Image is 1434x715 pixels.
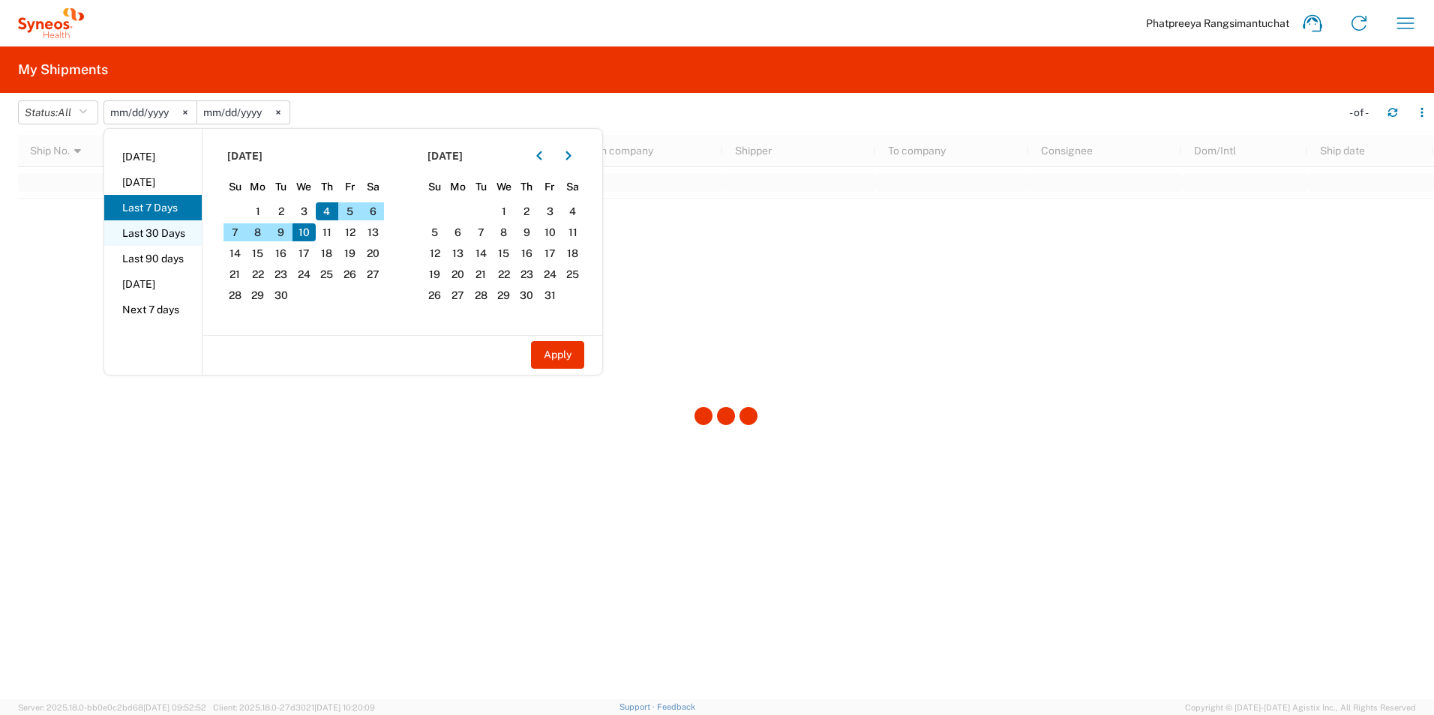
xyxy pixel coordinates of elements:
[492,180,515,193] span: We
[338,223,361,241] span: 12
[223,265,247,283] span: 21
[515,265,538,283] span: 23
[538,202,562,220] span: 3
[424,265,447,283] span: 19
[538,223,562,241] span: 10
[269,286,292,304] span: 30
[316,223,339,241] span: 11
[561,180,584,193] span: Sa
[247,202,270,220] span: 1
[446,244,469,262] span: 13
[104,169,202,195] li: [DATE]
[469,265,493,283] span: 21
[515,180,538,193] span: Th
[469,244,493,262] span: 14
[316,244,339,262] span: 18
[361,223,385,241] span: 13
[58,106,71,118] span: All
[247,244,270,262] span: 15
[314,703,375,712] span: [DATE] 10:20:09
[18,61,108,79] h2: My Shipments
[424,180,447,193] span: Su
[1349,106,1375,119] div: - of -
[223,244,247,262] span: 14
[469,286,493,304] span: 28
[561,244,584,262] span: 18
[269,265,292,283] span: 23
[197,101,289,124] input: Not set
[515,286,538,304] span: 30
[361,180,385,193] span: Sa
[292,223,316,241] span: 10
[223,286,247,304] span: 28
[104,144,202,169] li: [DATE]
[561,265,584,283] span: 25
[104,195,202,220] li: Last 7 Days
[446,265,469,283] span: 20
[269,180,292,193] span: Tu
[213,703,375,712] span: Client: 2025.18.0-27d3021
[619,702,657,711] a: Support
[361,202,385,220] span: 6
[469,180,493,193] span: Tu
[538,286,562,304] span: 31
[18,100,98,124] button: Status:All
[247,286,270,304] span: 29
[561,223,584,241] span: 11
[247,265,270,283] span: 22
[515,244,538,262] span: 16
[316,265,339,283] span: 25
[104,101,196,124] input: Not set
[492,286,515,304] span: 29
[492,244,515,262] span: 15
[269,202,292,220] span: 2
[269,223,292,241] span: 9
[538,180,562,193] span: Fr
[424,223,447,241] span: 5
[531,341,584,369] button: Apply
[446,180,469,193] span: Mo
[515,202,538,220] span: 2
[338,244,361,262] span: 19
[538,244,562,262] span: 17
[292,202,316,220] span: 3
[492,202,515,220] span: 1
[424,286,447,304] span: 26
[247,223,270,241] span: 8
[469,223,493,241] span: 7
[223,223,247,241] span: 7
[269,244,292,262] span: 16
[316,202,339,220] span: 4
[1146,16,1289,30] span: Phatpreeya Rangsimantuchat
[292,244,316,262] span: 17
[104,297,202,322] li: Next 7 days
[657,702,695,711] a: Feedback
[1185,701,1416,714] span: Copyright © [DATE]-[DATE] Agistix Inc., All Rights Reserved
[338,265,361,283] span: 26
[18,703,206,712] span: Server: 2025.18.0-bb0e0c2bd68
[292,180,316,193] span: We
[515,223,538,241] span: 9
[104,271,202,297] li: [DATE]
[338,202,361,220] span: 5
[538,265,562,283] span: 24
[561,202,584,220] span: 4
[446,223,469,241] span: 6
[424,244,447,262] span: 12
[104,220,202,246] li: Last 30 Days
[427,149,463,163] span: [DATE]
[316,180,339,193] span: Th
[492,223,515,241] span: 8
[338,180,361,193] span: Fr
[227,149,262,163] span: [DATE]
[492,265,515,283] span: 22
[223,180,247,193] span: Su
[292,265,316,283] span: 24
[247,180,270,193] span: Mo
[361,265,385,283] span: 27
[361,244,385,262] span: 20
[446,286,469,304] span: 27
[143,703,206,712] span: [DATE] 09:52:52
[104,246,202,271] li: Last 90 days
